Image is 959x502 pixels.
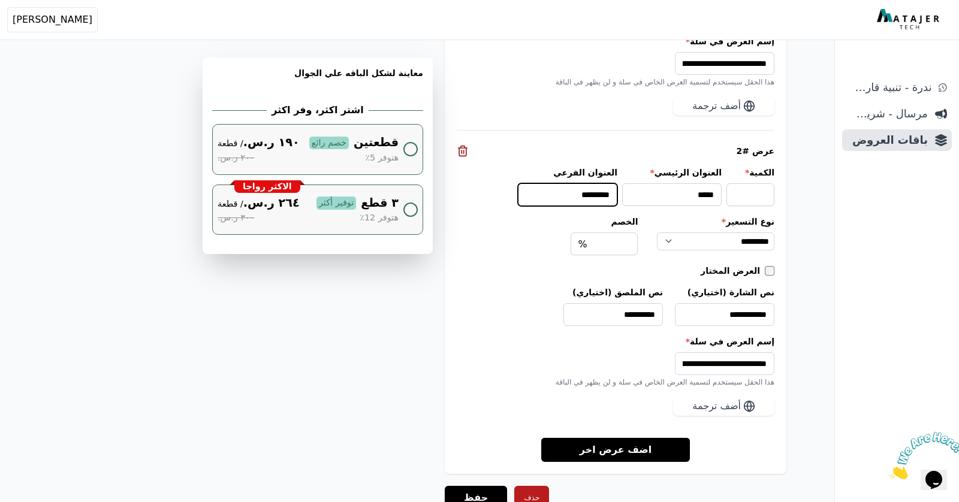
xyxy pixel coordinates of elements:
[457,35,774,47] label: إسم العرض في سلة
[218,211,254,225] span: ٣٠٠ ر.س.
[657,216,774,228] label: نوع التسعير
[726,167,774,179] label: الكمية
[360,211,399,225] span: هتوفر 12٪
[218,138,243,148] bdi: / قطعة
[309,137,349,150] span: خصم رائع
[847,105,928,122] span: مرسال - شريط دعاية
[673,96,774,116] button: أضف ترجمة
[847,79,931,96] span: ندرة - تنبية قارب علي النفاذ
[692,99,741,113] span: أضف ترجمة
[518,167,617,179] label: العنوان الفرعي
[622,167,722,179] label: العنوان الرئيسي
[5,5,79,52] img: الدردشة الملفتة للإنتباه
[457,145,774,157] div: عرض #2
[13,13,92,27] span: [PERSON_NAME]
[457,335,774,347] label: إسم العرض في سلة
[701,265,765,277] label: العرض المختار
[361,195,399,212] span: ٣ قطع
[675,286,774,298] label: نص الشارة (اختياري)
[571,216,638,228] label: الخصم
[365,152,399,165] span: هتوفر 5٪
[267,103,368,117] h2: اشتر اكثر، وفر اكثر
[218,152,254,165] span: ٢٠٠ ر.س.
[541,437,690,462] a: اضف عرض اخر
[885,427,959,484] iframe: chat widget
[12,16,38,36] button: $i18n('chat', 'chat_widget')
[877,9,942,31] img: MatajerTech Logo
[234,180,300,193] div: الاكثر رواجا
[218,134,300,152] span: ١٩٠ ر.س.
[212,67,423,93] h3: معاينة لشكل الباقه علي الجوال
[7,7,98,32] button: [PERSON_NAME]
[578,237,587,252] span: %
[673,397,774,416] button: أضف ترجمة
[218,195,300,212] span: ٢٦٤ ر.س.
[316,196,356,210] span: توفير أكثر
[563,286,663,298] label: نص الملصق (اختياري)
[692,399,741,413] span: أضف ترجمة
[457,77,774,87] div: هذا الحقل سيستخدم لتسمية العرض الخاص في سلة و لن يظهر في الباقة
[457,377,774,387] div: هذا الحقل سيستخدم لتسمية العرض الخاص في سلة و لن يظهر في الباقة
[218,199,243,208] bdi: / قطعة
[847,132,928,149] span: باقات العروض
[354,134,399,152] span: قطعتين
